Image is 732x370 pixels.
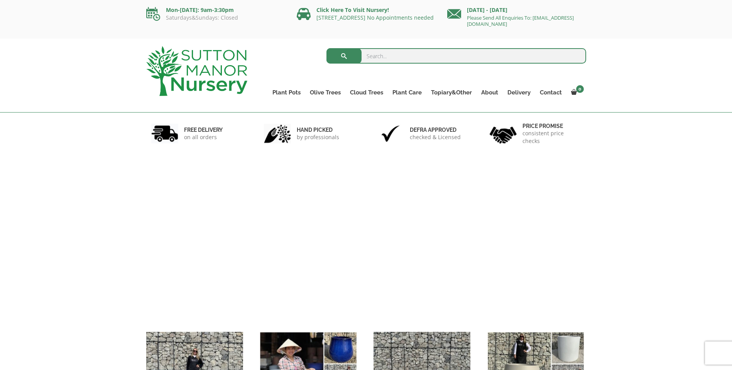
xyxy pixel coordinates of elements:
h6: FREE DELIVERY [184,126,223,133]
a: Cloud Trees [345,87,388,98]
p: by professionals [297,133,339,141]
h6: Defra approved [410,126,461,133]
p: on all orders [184,133,223,141]
a: Click Here To Visit Nursery! [316,6,389,13]
a: Contact [535,87,566,98]
p: [DATE] - [DATE] [447,5,586,15]
a: 0 [566,87,586,98]
input: Search... [326,48,586,64]
p: Saturdays&Sundays: Closed [146,15,285,21]
a: Topiary&Other [426,87,477,98]
img: 1.jpg [151,124,178,143]
a: Delivery [503,87,535,98]
img: logo [146,46,247,96]
p: consistent price checks [522,129,581,145]
a: Plant Pots [268,87,305,98]
a: Please Send All Enquiries To: [EMAIL_ADDRESS][DOMAIN_NAME] [467,14,574,27]
p: Mon-[DATE]: 9am-3:30pm [146,5,285,15]
a: About [477,87,503,98]
h6: Price promise [522,123,581,129]
img: 3.jpg [377,124,404,143]
img: 4.jpg [490,122,517,145]
a: Olive Trees [305,87,345,98]
a: Plant Care [388,87,426,98]
p: checked & Licensed [410,133,461,141]
h6: hand picked [297,126,339,133]
a: [STREET_ADDRESS] No Appointments needed [316,14,434,21]
img: 2.jpg [264,124,291,143]
span: 0 [576,85,584,93]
